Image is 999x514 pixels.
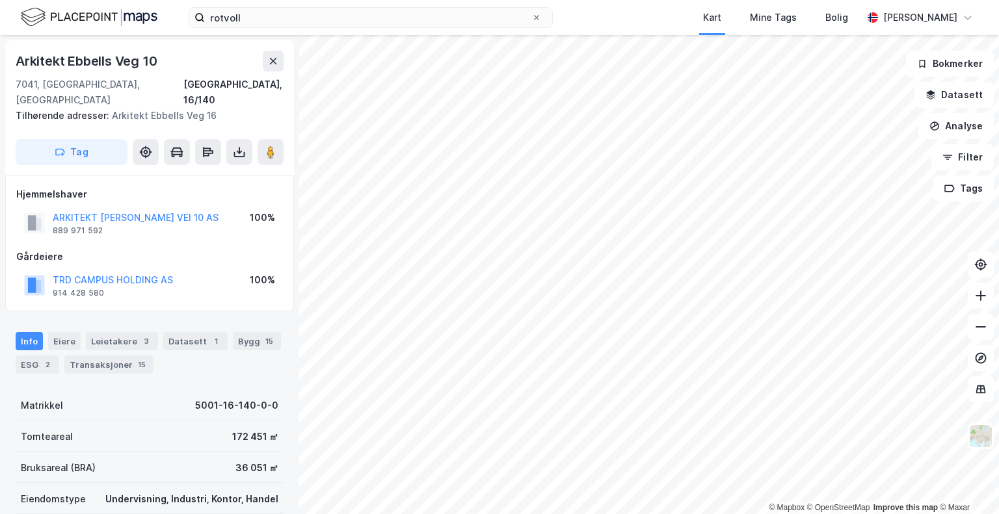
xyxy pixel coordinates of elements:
[931,144,994,170] button: Filter
[914,82,994,108] button: Datasett
[195,398,278,413] div: 5001-16-140-0-0
[263,335,276,348] div: 15
[934,452,999,514] div: Kontrollprogram for chat
[209,335,222,348] div: 1
[135,358,148,371] div: 15
[21,491,86,507] div: Eiendomstype
[16,139,127,165] button: Tag
[21,398,63,413] div: Matrikkel
[41,358,54,371] div: 2
[16,110,112,121] span: Tilhørende adresser:
[16,51,159,71] div: Arkitekt Ebbells Veg 10
[934,452,999,514] iframe: Chat Widget
[16,332,43,350] div: Info
[183,77,284,108] div: [GEOGRAPHIC_DATA], 16/140
[64,355,153,374] div: Transaksjoner
[16,249,283,264] div: Gårdeiere
[825,10,848,25] div: Bolig
[769,503,805,512] a: Mapbox
[53,288,104,298] div: 914 428 580
[873,503,938,512] a: Improve this map
[21,460,96,476] div: Bruksareal (BRA)
[16,355,59,374] div: ESG
[807,503,870,512] a: OpenStreetMap
[883,10,957,25] div: [PERSON_NAME]
[250,210,275,225] div: 100%
[968,424,993,448] img: Z
[906,51,994,77] button: Bokmerker
[235,460,278,476] div: 36 051 ㎡
[163,332,228,350] div: Datasett
[918,113,994,139] button: Analyse
[140,335,153,348] div: 3
[16,108,273,123] div: Arkitekt Ebbells Veg 16
[16,77,183,108] div: 7041, [GEOGRAPHIC_DATA], [GEOGRAPHIC_DATA]
[750,10,797,25] div: Mine Tags
[86,332,158,350] div: Leietakere
[48,332,81,350] div: Eiere
[933,175,994,201] button: Tags
[232,429,278,444] div: 172 451 ㎡
[53,225,103,236] div: 889 971 592
[703,10,721,25] div: Kart
[21,429,73,444] div: Tomteareal
[21,6,157,29] img: logo.f888ab2527a4732fd821a326f86c7f29.svg
[105,491,278,507] div: Undervisning, Industri, Kontor, Handel
[16,186,283,202] div: Hjemmelshaver
[233,332,281,350] div: Bygg
[250,272,275,288] div: 100%
[205,8,531,27] input: Søk på adresse, matrikkel, gårdeiere, leietakere eller personer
